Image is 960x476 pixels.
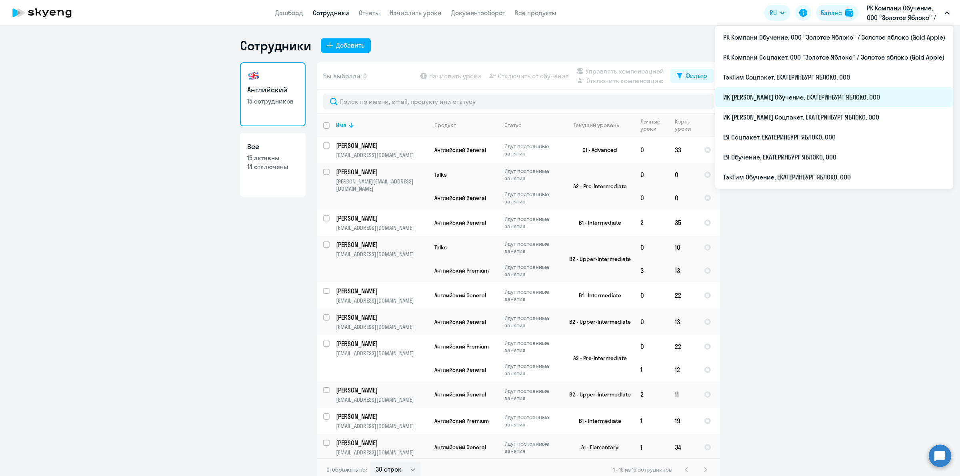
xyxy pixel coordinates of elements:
[336,438,428,447] a: [PERSON_NAME]
[634,259,668,282] td: 3
[336,323,428,331] p: [EMAIL_ADDRESS][DOMAIN_NAME]
[504,339,559,354] p: Идут постоянные занятия
[560,408,634,434] td: B1 - Intermediate
[504,387,559,402] p: Идут постоянные занятия
[336,313,426,322] p: [PERSON_NAME]
[613,466,672,473] span: 1 - 15 из 15 сотрудников
[560,434,634,460] td: A1 - Elementary
[634,408,668,434] td: 1
[434,318,486,325] span: Английский General
[434,267,489,274] span: Английский Premium
[336,339,428,348] a: [PERSON_NAME]
[336,396,428,403] p: [EMAIL_ADDRESS][DOMAIN_NAME]
[640,118,668,132] div: Личные уроки
[764,5,790,21] button: RU
[668,282,698,309] td: 22
[240,38,311,54] h1: Сотрудники
[634,236,668,259] td: 0
[434,121,456,129] div: Продукт
[336,178,428,192] p: [PERSON_NAME][EMAIL_ADDRESS][DOMAIN_NAME]
[390,9,442,17] a: Начислить уроки
[634,335,668,358] td: 0
[247,85,298,95] h3: Английский
[434,444,486,451] span: Английский General
[434,244,447,251] span: Talks
[336,214,426,223] p: [PERSON_NAME]
[668,137,698,163] td: 33
[336,224,428,231] p: [EMAIL_ADDRESS][DOMAIN_NAME]
[715,26,953,189] ul: RU
[434,343,489,350] span: Английский Premium
[326,466,367,473] span: Отображать по:
[434,417,489,424] span: Английский Premium
[336,141,426,150] p: [PERSON_NAME]
[574,121,619,129] div: Текущий уровень
[247,70,260,82] img: english
[668,186,698,209] td: 0
[247,97,298,106] p: 15 сотрудников
[240,133,306,197] a: Все15 активны14 отключены
[668,309,698,335] td: 13
[634,381,668,408] td: 2
[686,71,707,80] div: Фильтр
[336,214,428,223] a: [PERSON_NAME]
[845,9,853,17] img: balance
[336,240,428,249] a: [PERSON_NAME]
[451,9,505,17] a: Документооборот
[560,163,634,209] td: A2 - Pre-Intermediate
[668,259,698,282] td: 13
[336,121,428,129] div: Имя
[336,141,428,150] a: [PERSON_NAME]
[434,194,486,201] span: Английский General
[504,143,559,157] p: Идут постоянные занятия
[336,449,428,456] p: [EMAIL_ADDRESS][DOMAIN_NAME]
[336,167,426,176] p: [PERSON_NAME]
[770,8,777,18] span: RU
[504,263,559,278] p: Идут постоянные занятия
[321,38,371,53] button: Добавить
[336,151,428,159] p: [EMAIL_ADDRESS][DOMAIN_NAME]
[560,335,634,381] td: A2 - Pre-Intermediate
[634,163,668,186] td: 0
[336,339,426,348] p: [PERSON_NAME]
[434,366,486,373] span: Английский General
[336,167,428,176] a: [PERSON_NAME]
[863,3,953,22] button: РК Компани Обучение, ООО "Золотое Яблоко" / Золотое яблоко (Gold Apple)
[670,69,714,83] button: Фильтр
[668,381,698,408] td: 11
[434,219,486,226] span: Английский General
[668,163,698,186] td: 0
[434,146,486,153] span: Английский General
[560,236,634,282] td: B2 - Upper-Intermediate
[560,209,634,236] td: B1 - Intermediate
[566,121,634,129] div: Текущий уровень
[504,288,559,303] p: Идут постоянные занятия
[336,422,428,430] p: [EMAIL_ADDRESS][DOMAIN_NAME]
[634,358,668,381] td: 1
[504,167,559,182] p: Идут постоянные занятия
[634,434,668,460] td: 1
[668,434,698,460] td: 34
[336,438,426,447] p: [PERSON_NAME]
[336,412,426,421] p: [PERSON_NAME]
[504,240,559,255] p: Идут постоянные занятия
[434,391,486,398] span: Английский General
[504,362,559,377] p: Идут постоянные занятия
[668,236,698,259] td: 10
[247,153,298,162] p: 15 активны
[336,40,364,50] div: Добавить
[247,141,298,152] h3: Все
[515,9,556,17] a: Все продукты
[336,313,428,322] a: [PERSON_NAME]
[323,71,367,81] span: Вы выбрали: 0
[634,137,668,163] td: 0
[336,251,428,258] p: [EMAIL_ADDRESS][DOMAIN_NAME]
[634,209,668,236] td: 2
[634,282,668,309] td: 0
[247,162,298,171] p: 14 отключены
[560,309,634,335] td: B2 - Upper-Intermediate
[821,8,842,18] div: Баланс
[275,9,303,17] a: Дашборд
[313,9,349,17] a: Сотрудники
[240,62,306,126] a: Английский15 сотрудников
